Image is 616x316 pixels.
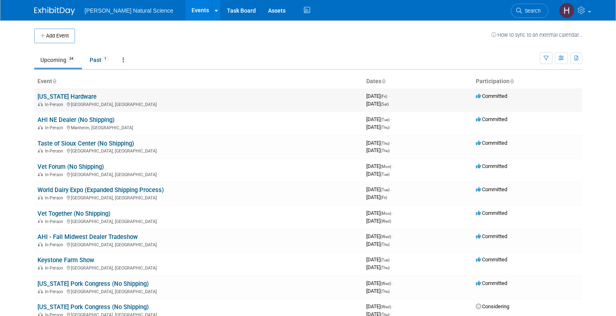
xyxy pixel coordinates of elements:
span: In-Person [45,148,66,154]
a: Vet Together (No Shipping) [37,210,110,217]
span: Committed [476,186,507,192]
button: Add Event [34,29,75,43]
a: Sort by Participation Type [510,78,514,84]
span: Committed [476,93,507,99]
span: [DATE] [366,124,389,130]
span: [DATE] [366,147,389,153]
a: [US_STATE] Hardware [37,93,97,100]
span: (Wed) [381,219,391,223]
span: - [392,303,394,309]
th: Event [34,75,363,88]
span: - [391,116,392,122]
a: World Dairy Expo (Expanded Shipping Process) [37,186,164,194]
a: Search [511,4,548,18]
span: In-Person [45,125,66,130]
span: - [391,186,392,192]
span: Committed [476,210,507,216]
a: [US_STATE] Pork Congress (No Shipping) [37,303,149,311]
img: In-Person Event [38,242,43,246]
span: [PERSON_NAME] Natural Science [85,7,174,14]
span: Committed [476,233,507,239]
a: AHI - Fall Midwest Dealer Tradeshow [37,233,138,241]
span: (Wed) [381,281,391,286]
span: In-Person [45,289,66,294]
a: [US_STATE] Pork Congress (No Shipping) [37,280,149,287]
img: In-Person Event [38,172,43,176]
span: [DATE] [366,194,387,200]
span: [DATE] [366,303,394,309]
span: In-Person [45,265,66,271]
span: (Fri) [381,195,387,200]
span: [DATE] [366,163,394,169]
div: [GEOGRAPHIC_DATA], [GEOGRAPHIC_DATA] [37,288,360,294]
span: (Tue) [381,258,389,262]
span: 34 [67,56,76,62]
span: Search [522,8,541,14]
a: Vet Forum (No Shipping) [37,163,104,170]
img: In-Person Event [38,195,43,199]
span: [DATE] [366,186,392,192]
span: (Thu) [381,148,389,153]
span: [DATE] [366,210,394,216]
span: (Tue) [381,188,389,192]
span: (Thu) [381,242,389,247]
a: Keystone Farm Show [37,256,94,264]
span: [DATE] [366,218,391,224]
a: Upcoming34 [34,52,82,68]
span: (Thu) [381,289,389,294]
div: [GEOGRAPHIC_DATA], [GEOGRAPHIC_DATA] [37,147,360,154]
span: (Mon) [381,164,391,169]
span: - [392,210,394,216]
span: (Wed) [381,305,391,309]
div: Manheim, [GEOGRAPHIC_DATA] [37,124,360,130]
span: [DATE] [366,101,389,107]
a: Sort by Start Date [381,78,385,84]
img: ExhibitDay [34,7,75,15]
a: Taste of Sioux Center (No Shipping) [37,140,134,147]
img: In-Person Event [38,148,43,152]
th: Participation [473,75,582,88]
span: (Sat) [381,102,389,106]
div: [GEOGRAPHIC_DATA], [GEOGRAPHIC_DATA] [37,241,360,247]
img: Halle Fick [559,3,574,18]
span: (Tue) [381,117,389,122]
span: Committed [476,140,507,146]
a: How to sync to an external calendar... [491,32,582,38]
span: (Fri) [381,94,387,99]
span: (Thu) [381,265,389,270]
span: [DATE] [366,171,389,177]
span: [DATE] [366,140,392,146]
div: [GEOGRAPHIC_DATA], [GEOGRAPHIC_DATA] [37,194,360,201]
span: Committed [476,280,507,286]
span: (Thu) [381,125,389,130]
div: [GEOGRAPHIC_DATA], [GEOGRAPHIC_DATA] [37,264,360,271]
div: [GEOGRAPHIC_DATA], [GEOGRAPHIC_DATA] [37,171,360,177]
span: Considering [476,303,509,309]
span: [DATE] [366,93,389,99]
span: In-Person [45,195,66,201]
span: [DATE] [366,256,392,263]
img: In-Person Event [38,102,43,106]
a: Past1 [84,52,115,68]
span: - [392,163,394,169]
span: [DATE] [366,241,389,247]
span: [DATE] [366,280,394,286]
span: Committed [476,163,507,169]
img: In-Person Event [38,125,43,129]
span: - [391,256,392,263]
span: [DATE] [366,288,389,294]
span: (Mon) [381,211,391,216]
span: (Wed) [381,234,391,239]
span: (Thu) [381,141,389,146]
span: - [388,93,389,99]
th: Dates [363,75,473,88]
img: In-Person Event [38,265,43,270]
span: In-Person [45,102,66,107]
a: Sort by Event Name [52,78,56,84]
img: In-Person Event [38,219,43,223]
span: - [392,280,394,286]
img: In-Person Event [38,289,43,293]
div: [GEOGRAPHIC_DATA], [GEOGRAPHIC_DATA] [37,218,360,224]
span: In-Person [45,172,66,177]
span: Committed [476,116,507,122]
